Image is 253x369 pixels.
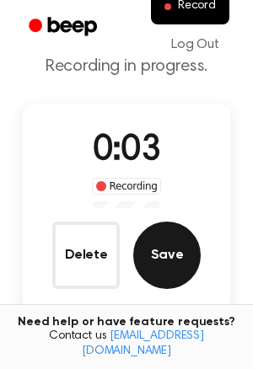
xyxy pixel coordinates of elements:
[82,330,204,357] a: [EMAIL_ADDRESS][DOMAIN_NAME]
[17,11,112,44] a: Beep
[10,329,243,359] span: Contact us
[133,222,201,289] button: Save Audio Record
[93,133,160,168] span: 0:03
[154,24,236,65] a: Log Out
[92,178,162,195] div: Recording
[52,222,120,289] button: Delete Audio Record
[13,56,240,78] p: Recording in progress.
